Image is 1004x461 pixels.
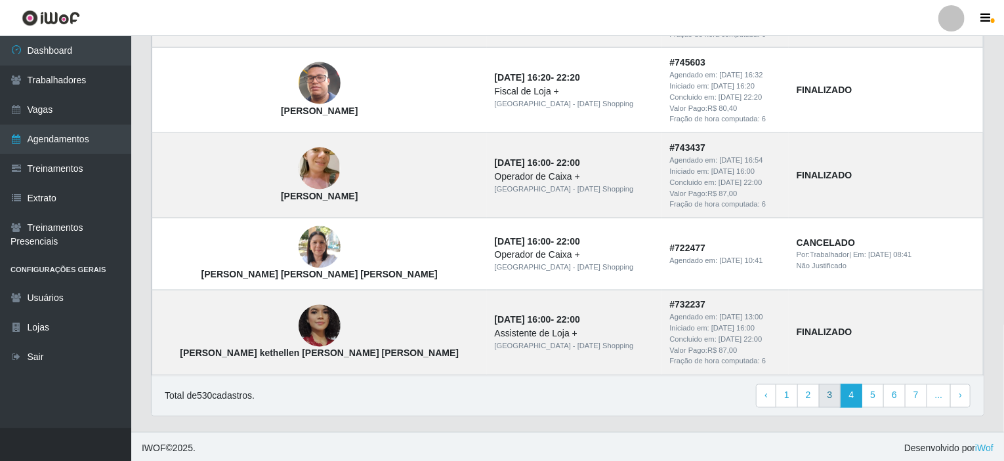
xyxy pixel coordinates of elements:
[797,384,820,408] a: 2
[670,57,706,68] strong: # 745603
[495,85,654,98] div: Fiscal de Loja +
[797,170,852,180] strong: FINALIZADO
[22,10,80,26] img: CoreUI Logo
[495,98,654,110] div: [GEOGRAPHIC_DATA] - [DATE] Shopping
[495,315,551,325] time: [DATE] 16:00
[670,177,781,188] div: Concluido em:
[299,283,341,369] img: Déborah kethellen de Medeiros Rodrigues
[719,93,762,101] time: [DATE] 22:20
[495,327,654,341] div: Assistente de Loja +
[495,72,580,83] strong: -
[719,178,762,186] time: [DATE] 22:00
[299,220,341,275] img: Ana Cláudia Santiago Mendes carneiro
[719,156,763,164] time: [DATE] 16:54
[299,46,341,121] img: Claudiano Lourenço de Oliveira
[165,390,255,403] p: Total de 530 cadastros.
[495,236,580,247] strong: -
[711,167,755,175] time: [DATE] 16:00
[495,170,654,184] div: Operador de Caixa +
[719,313,763,321] time: [DATE] 13:00
[764,390,768,401] span: ‹
[495,249,654,262] div: Operador de Caixa +
[868,251,911,259] time: [DATE] 08:41
[959,390,962,401] span: ›
[556,157,580,168] time: 22:00
[797,261,975,272] div: Não Justificado
[819,384,841,408] a: 3
[797,251,849,259] span: Por: Trabalhador
[719,336,762,344] time: [DATE] 22:00
[670,323,781,334] div: Iniciado em:
[556,236,580,247] time: 22:00
[975,443,994,454] a: iWof
[883,384,906,408] a: 6
[670,300,706,310] strong: # 732237
[670,70,781,81] div: Agendado em:
[670,113,781,125] div: Fração de hora computada: 6
[756,384,776,408] a: Previous
[670,81,781,92] div: Iniciado em:
[495,72,551,83] time: [DATE] 16:20
[905,384,927,408] a: 7
[670,188,781,199] div: Valor Pago: R$ 87,00
[776,384,798,408] a: 1
[201,270,438,280] strong: [PERSON_NAME] [PERSON_NAME] [PERSON_NAME]
[670,256,781,267] div: Agendado em:
[670,155,781,166] div: Agendado em:
[281,191,358,201] strong: [PERSON_NAME]
[495,184,654,195] div: [GEOGRAPHIC_DATA] - [DATE] Shopping
[556,72,580,83] time: 22:20
[719,257,763,265] time: [DATE] 10:41
[495,262,654,273] div: [GEOGRAPHIC_DATA] - [DATE] Shopping
[495,157,551,168] time: [DATE] 16:00
[142,442,196,456] span: © 2025 .
[670,166,781,177] div: Iniciado em:
[180,348,459,359] strong: [PERSON_NAME] kethellen [PERSON_NAME] [PERSON_NAME]
[670,356,781,367] div: Fração de hora computada: 6
[495,315,580,325] strong: -
[670,312,781,323] div: Agendado em:
[719,71,763,79] time: [DATE] 16:32
[670,334,781,346] div: Concluido em:
[556,315,580,325] time: 22:00
[142,443,166,454] span: IWOF
[797,250,975,261] div: | Em:
[670,92,781,103] div: Concluido em:
[711,325,755,332] time: [DATE] 16:00
[797,237,855,248] strong: CANCELADO
[670,142,706,153] strong: # 743437
[495,236,551,247] time: [DATE] 16:00
[281,106,358,116] strong: [PERSON_NAME]
[670,346,781,357] div: Valor Pago: R$ 87,00
[670,103,781,114] div: Valor Pago: R$ 80,40
[904,442,994,456] span: Desenvolvido por
[495,157,580,168] strong: -
[711,82,755,90] time: [DATE] 16:20
[840,384,862,408] a: 4
[495,341,654,352] div: [GEOGRAPHIC_DATA] - [DATE] Shopping
[927,384,952,408] a: ...
[670,199,781,210] div: Fração de hora computada: 6
[797,85,852,95] strong: FINALIZADO
[862,384,884,408] a: 5
[299,129,341,208] img: Hosana Ceane da Silva
[756,384,971,408] nav: pagination
[950,384,971,408] a: Next
[670,243,706,254] strong: # 722477
[797,327,852,338] strong: FINALIZADO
